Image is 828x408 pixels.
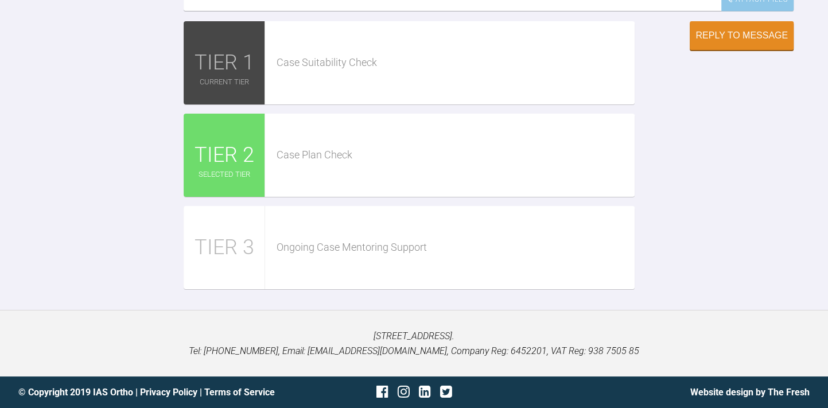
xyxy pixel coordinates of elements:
a: Website design by The Fresh [690,387,810,398]
div: Case Plan Check [277,147,635,164]
div: © Copyright 2019 IAS Ortho | | [18,385,282,400]
span: TIER 2 [195,139,254,172]
div: Ongoing Case Mentoring Support [277,239,635,256]
div: Case Suitability Check [277,55,635,71]
a: Privacy Policy [140,387,197,398]
a: Terms of Service [204,387,275,398]
span: TIER 1 [195,46,254,80]
div: Reply to Message [695,30,788,41]
p: [STREET_ADDRESS]. Tel: [PHONE_NUMBER], Email: [EMAIL_ADDRESS][DOMAIN_NAME], Company Reg: 6452201,... [18,329,810,358]
span: TIER 3 [195,231,254,265]
button: Reply to Message [690,21,794,50]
